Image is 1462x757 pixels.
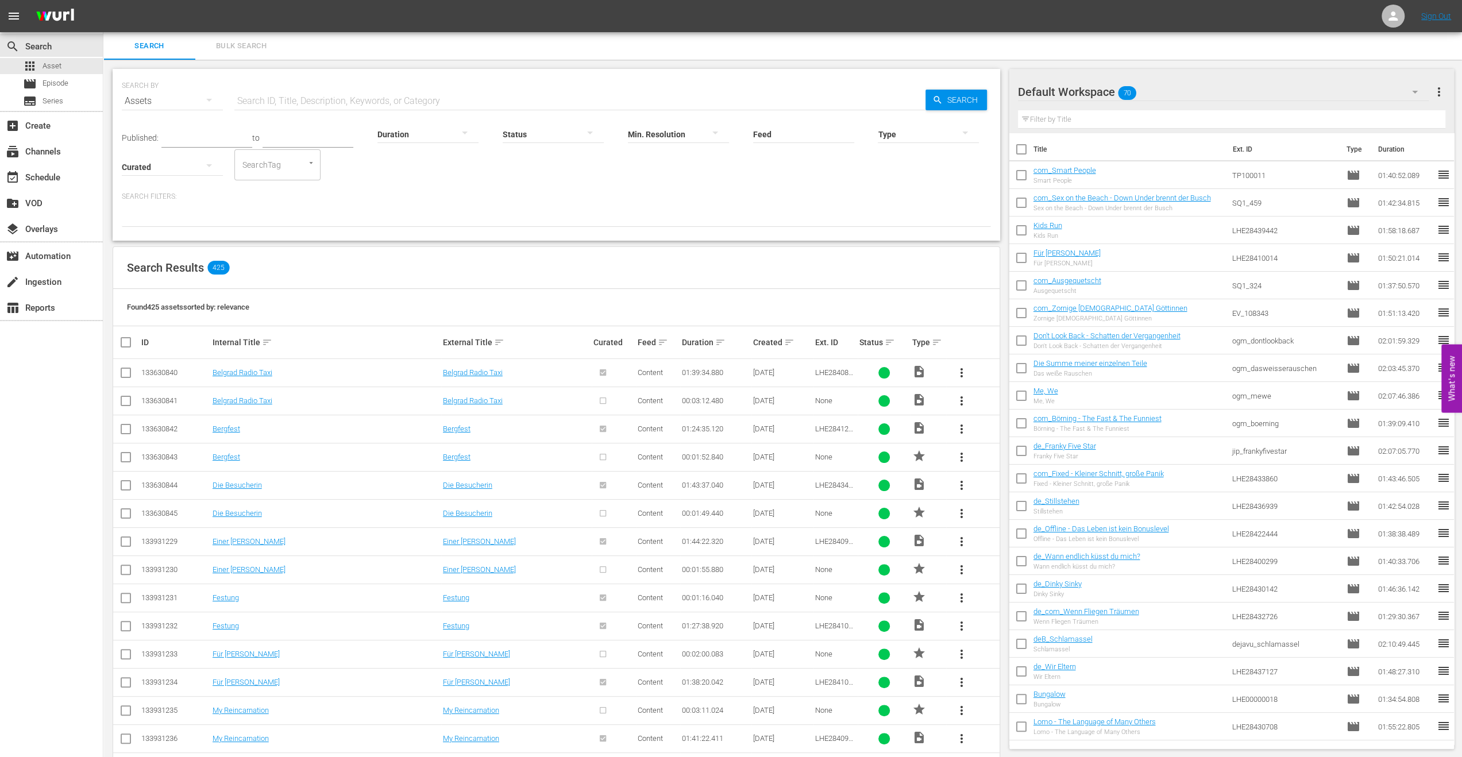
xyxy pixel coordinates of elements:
td: LHE28439442 [1228,217,1342,244]
td: TP100011 [1228,161,1342,189]
a: Für [PERSON_NAME] [1033,249,1101,257]
span: Episode [1347,527,1360,540]
span: more_vert [955,507,969,520]
div: 00:01:16.040 [682,593,749,602]
div: [DATE] [753,650,812,658]
a: de_Stillstehen [1033,497,1079,505]
span: more_vert [955,732,969,746]
div: Fixed - Kleiner Schnitt, große Panik [1033,480,1164,488]
button: Open [306,157,317,168]
button: more_vert [948,359,975,387]
td: LHE28410014 [1228,244,1342,272]
span: reorder [1437,499,1451,512]
div: Ausgequetscht [1033,287,1101,295]
span: Published: [122,133,159,142]
span: reorder [1437,416,1451,430]
a: de_Wann endlich küsst du mich? [1033,552,1140,561]
a: Festung [443,593,469,602]
div: 133931231 [141,593,209,602]
span: more_vert [1432,85,1445,99]
div: None [815,453,856,461]
span: more_vert [955,535,969,549]
a: com_Zornige [DEMOGRAPHIC_DATA] Göttinnen [1033,304,1187,312]
div: [DATE] [753,565,812,574]
div: None [815,509,856,517]
a: Festung [443,621,469,630]
button: more_vert [948,697,975,724]
span: VOD [6,196,20,210]
a: Bergfest [443,453,470,461]
div: Wenn Fliegen Träumen [1033,618,1139,625]
span: Video [912,674,926,688]
span: Episode [1347,279,1360,292]
div: Duration [682,335,749,349]
span: sort [494,337,504,347]
span: reorder [1437,443,1451,457]
div: [DATE] [753,593,812,602]
td: SQ1_324 [1228,272,1342,299]
a: de_Offline - Das Leben ist kein Bonuslevel [1033,524,1169,533]
a: Festung [213,621,239,630]
a: Belgrad Radio Taxi [443,368,503,377]
a: Die Summe meiner einzelnen Teile [1033,359,1147,368]
div: Feed [638,335,678,349]
a: My Reincarnation [213,734,269,743]
td: LHE28400299 [1228,547,1342,575]
span: Content [638,424,663,433]
a: Einer [PERSON_NAME] [443,537,516,546]
div: 01:43:37.040 [682,481,749,489]
td: EV_108343 [1228,299,1342,327]
span: reorder [1437,361,1451,374]
span: sort [658,337,668,347]
span: Episode [1347,609,1360,623]
span: reorder [1437,526,1451,540]
span: reorder [1437,223,1451,237]
div: Type [912,335,944,349]
span: Content [638,678,663,686]
span: to [252,133,260,142]
div: None [815,565,856,574]
div: 133630841 [141,396,209,405]
td: SQ1_459 [1228,189,1342,217]
div: [DATE] [753,368,812,377]
span: Content [638,650,663,658]
td: dejavu_schlamassel [1228,630,1342,658]
div: 133931230 [141,565,209,574]
div: Das weiße Rauschen [1033,370,1147,377]
a: Für [PERSON_NAME] [443,650,510,658]
div: Kids Run [1033,232,1062,240]
span: Found 425 assets sorted by: relevance [127,303,249,311]
div: Dinky Sinky [1033,590,1082,598]
span: sort [262,337,272,347]
td: 01:58:18.687 [1374,217,1437,244]
div: Schlamassel [1033,646,1093,653]
button: more_vert [948,640,975,668]
td: 02:01:59.329 [1374,327,1437,354]
span: reorder [1437,636,1451,650]
a: Die Besucherin [443,509,492,517]
span: 70 [1118,81,1136,105]
td: 02:07:46.386 [1374,382,1437,410]
a: Einer [PERSON_NAME] [213,537,286,546]
div: 133630845 [141,509,209,517]
div: 01:44:22.320 [682,537,749,546]
p: Search Filters: [122,192,991,202]
button: more_vert [948,612,975,640]
td: 01:37:50.570 [1374,272,1437,299]
div: [DATE] [753,678,812,686]
div: Sex on the Beach - Down Under brennt der Busch [1033,204,1211,212]
a: com_Fixed - Kleiner Schnitt, große Panik [1033,469,1164,478]
div: 00:01:49.440 [682,509,749,517]
span: Episode [1347,665,1360,678]
a: Kids Run [1033,221,1062,230]
div: None [815,593,856,602]
span: LHE28410014 [815,678,853,695]
div: Don't Look Back - Schatten der Vergangenheit [1033,342,1181,350]
td: LHE28437127 [1228,658,1342,685]
a: Sign Out [1421,11,1451,21]
td: 01:40:52.089 [1374,161,1437,189]
span: PROMO [912,449,926,463]
div: Me, We [1033,397,1058,405]
a: Belgrad Radio Taxi [213,396,272,405]
div: 00:01:52.840 [682,453,749,461]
